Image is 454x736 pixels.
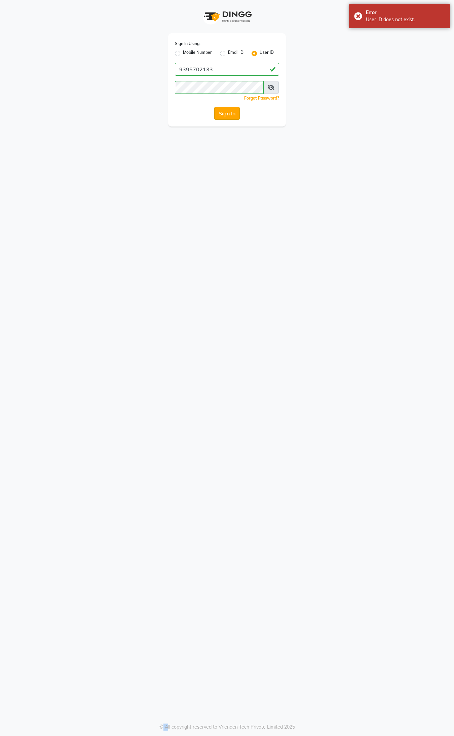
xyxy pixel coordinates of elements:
[214,107,240,120] button: Sign In
[200,7,254,27] img: logo1.svg
[228,49,243,58] label: Email ID
[260,49,274,58] label: User ID
[183,49,212,58] label: Mobile Number
[175,63,279,76] input: Username
[175,41,200,47] label: Sign In Using:
[366,9,445,16] div: Error
[366,16,445,23] div: User ID does not exist.
[244,96,279,101] a: Forgot Password?
[175,81,264,94] input: Username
